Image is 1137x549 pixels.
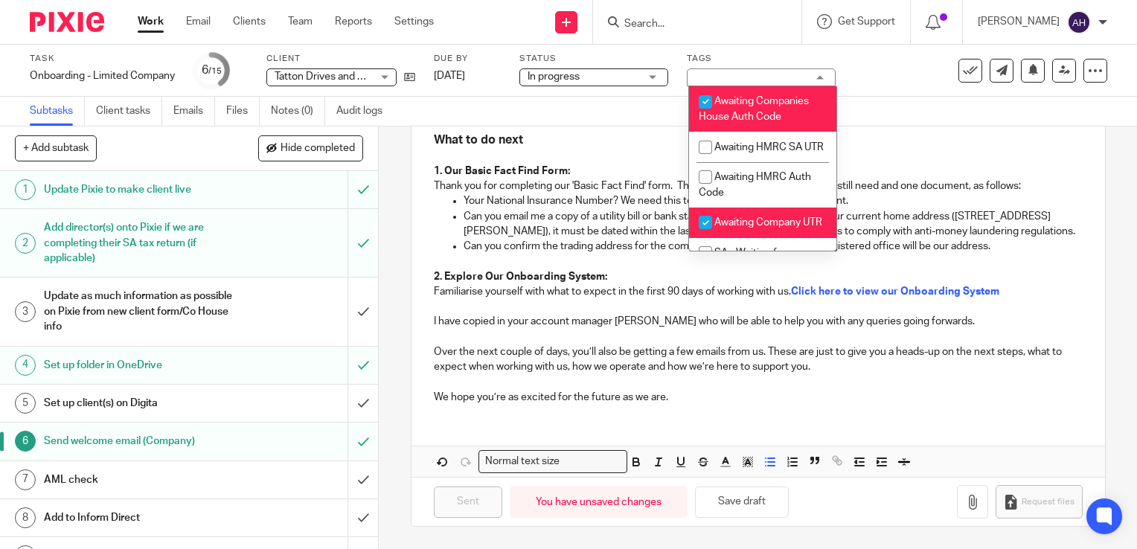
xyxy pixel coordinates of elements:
[838,16,895,27] span: Get Support
[434,71,465,81] span: [DATE]
[275,71,404,82] span: Tatton Drives and Patios Ltd
[15,233,36,254] div: 2
[434,344,1083,375] p: Over the next couple of days, you’ll also be getting a few emails from us. These are just to give...
[15,431,36,452] div: 6
[565,454,618,469] input: Search for option
[138,14,164,29] a: Work
[434,390,1083,405] p: We hope you’re as excited for the future as we are.
[623,18,757,31] input: Search
[44,354,237,376] h1: Set up folder in OneDrive
[44,216,237,269] h1: Add director(s) onto Pixie if we are completing their SA tax return (if applicable)
[434,134,523,146] strong: What to do next
[288,14,313,29] a: Team
[335,14,372,29] a: Reports
[434,314,1083,329] p: I have copied in your account manager [PERSON_NAME] who will be able to help you with any queries...
[15,301,36,322] div: 3
[233,14,266,29] a: Clients
[687,53,836,65] label: Tags
[30,68,175,83] div: Onboarding - Limited Company
[266,53,415,65] label: Client
[478,450,627,473] div: Search for option
[271,97,325,126] a: Notes (0)
[336,97,394,126] a: Audit logs
[44,392,237,414] h1: Set up client(s) on Digita
[15,469,36,490] div: 7
[30,53,175,65] label: Task
[44,179,237,201] h1: Update Pixie to make client live
[528,71,580,82] span: In progress
[434,487,502,518] input: Sent
[714,217,822,228] span: Awaiting Company UTR
[714,142,824,152] span: Awaiting HMRC SA UTR
[15,355,36,376] div: 4
[695,487,789,518] button: Save draft
[464,239,1083,254] p: Can you confirm the trading address for the company please? As agreed, the registered office will...
[699,172,811,198] span: Awaiting HMRC Auth Code
[15,135,97,161] button: + Add subtask
[173,97,215,126] a: Emails
[15,179,36,200] div: 1
[15,393,36,414] div: 5
[15,507,36,528] div: 8
[434,179,1083,193] p: Thank you for completing our 'Basic Fact Find' form. There is some information that we still need...
[519,53,668,65] label: Status
[44,507,237,529] h1: Add to Inform Direct
[996,485,1082,518] button: Request files
[1022,496,1074,508] span: Request files
[699,96,809,122] span: Awaiting Companies House Auth Code
[791,286,999,297] a: Click here to view our Onboarding System
[30,97,85,126] a: Subtasks
[978,14,1060,29] p: [PERSON_NAME]
[30,12,104,32] img: Pixie
[699,248,820,274] span: SA - Waiting for checklist to be completed
[464,209,1083,240] p: Can you email me a copy of a utility bill or bank statement addressed to you at your current home...
[434,284,1083,299] p: Familiarise yourself with what to expect in the first 90 days of working with us.
[281,143,355,155] span: Hide completed
[482,454,563,469] span: Normal text size
[1067,10,1091,34] img: svg%3E
[44,469,237,491] h1: AML check
[44,430,237,452] h1: Send welcome email (Company)
[464,193,1083,208] p: Your National Insurance Number? We need this to register you for self-assessment.
[96,97,162,126] a: Client tasks
[434,53,501,65] label: Due by
[444,166,570,176] strong: Our Basic Fact Find Form:
[434,272,607,282] strong: 2. Explore Our Onboarding System:
[202,62,222,79] div: 6
[186,14,211,29] a: Email
[510,486,688,518] div: You have unsaved changes
[208,67,222,75] small: /15
[434,166,442,176] strong: 1.
[258,135,363,161] button: Hide completed
[394,14,434,29] a: Settings
[44,285,237,338] h1: Update as much information as possible on Pixie from new client form/Co House info
[226,97,260,126] a: Files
